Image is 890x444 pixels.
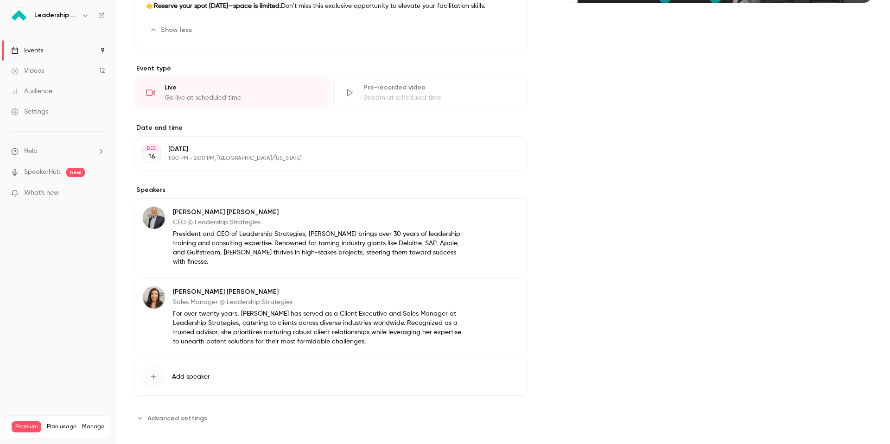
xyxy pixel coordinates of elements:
div: Pre-recorded video [363,83,517,92]
div: Live [165,83,318,92]
div: DEC [143,145,160,152]
span: Plan usage [47,423,76,431]
p: Event type [134,64,528,73]
img: Leadership Strategies - 2025 Webinars [12,8,26,23]
p: Sales Manager @ Leadership Strategies [173,298,468,307]
p: [PERSON_NAME] [PERSON_NAME] [173,287,468,297]
div: Settings [11,107,48,116]
div: David Stargel[PERSON_NAME] [PERSON_NAME]CEO @ Leadership StrategiesPresident and CEO of Leadershi... [134,198,528,274]
a: Manage [82,423,104,431]
label: Speakers [134,185,528,195]
li: help-dropdown-opener [11,146,105,156]
div: Jamie Drake[PERSON_NAME] [PERSON_NAME]Sales Manager @ Leadership StrategiesFor over twenty years,... [134,278,528,354]
span: Help [24,146,38,156]
button: Advanced settings [134,411,213,425]
div: Audience [11,87,52,96]
p: [DATE] [168,145,479,154]
p: 👉 Don’t miss this exclusive opportunity to elevate your facilitation skills. [146,0,516,12]
div: LiveGo live at scheduled time [134,77,330,108]
span: Premium [12,421,41,432]
p: For over twenty years, [PERSON_NAME] has served as a Client Executive and Sales Manager at Leader... [173,309,468,346]
section: Advanced settings [134,411,528,425]
button: Show less [146,23,197,38]
p: 1:00 PM - 2:00 PM, [GEOGRAPHIC_DATA]/[US_STATE] [168,155,479,162]
div: Events [11,46,43,55]
div: Stream at scheduled time [363,93,517,102]
span: Add speaker [172,372,210,381]
button: Add speaker [134,358,528,396]
span: Advanced settings [147,413,207,423]
p: CEO @ Leadership Strategies [173,218,468,227]
p: [PERSON_NAME] [PERSON_NAME] [173,208,468,217]
div: Videos [11,66,44,76]
p: 16 [148,152,155,161]
img: Jamie Drake [143,286,165,309]
a: SpeakerHub [24,167,61,177]
img: David Stargel [143,207,165,229]
h6: Leadership Strategies - 2025 Webinars [34,11,78,20]
span: new [66,168,85,177]
strong: Reserve your spot [DATE]—space is limited. [154,3,281,9]
div: Go live at scheduled time [165,93,318,102]
span: What's new [24,188,59,198]
label: Date and time [134,123,528,133]
p: President and CEO of Leadership Strategies, [PERSON_NAME] brings over 30 years of leadership trai... [173,229,468,266]
div: Pre-recorded videoStream at scheduled time [333,77,528,108]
